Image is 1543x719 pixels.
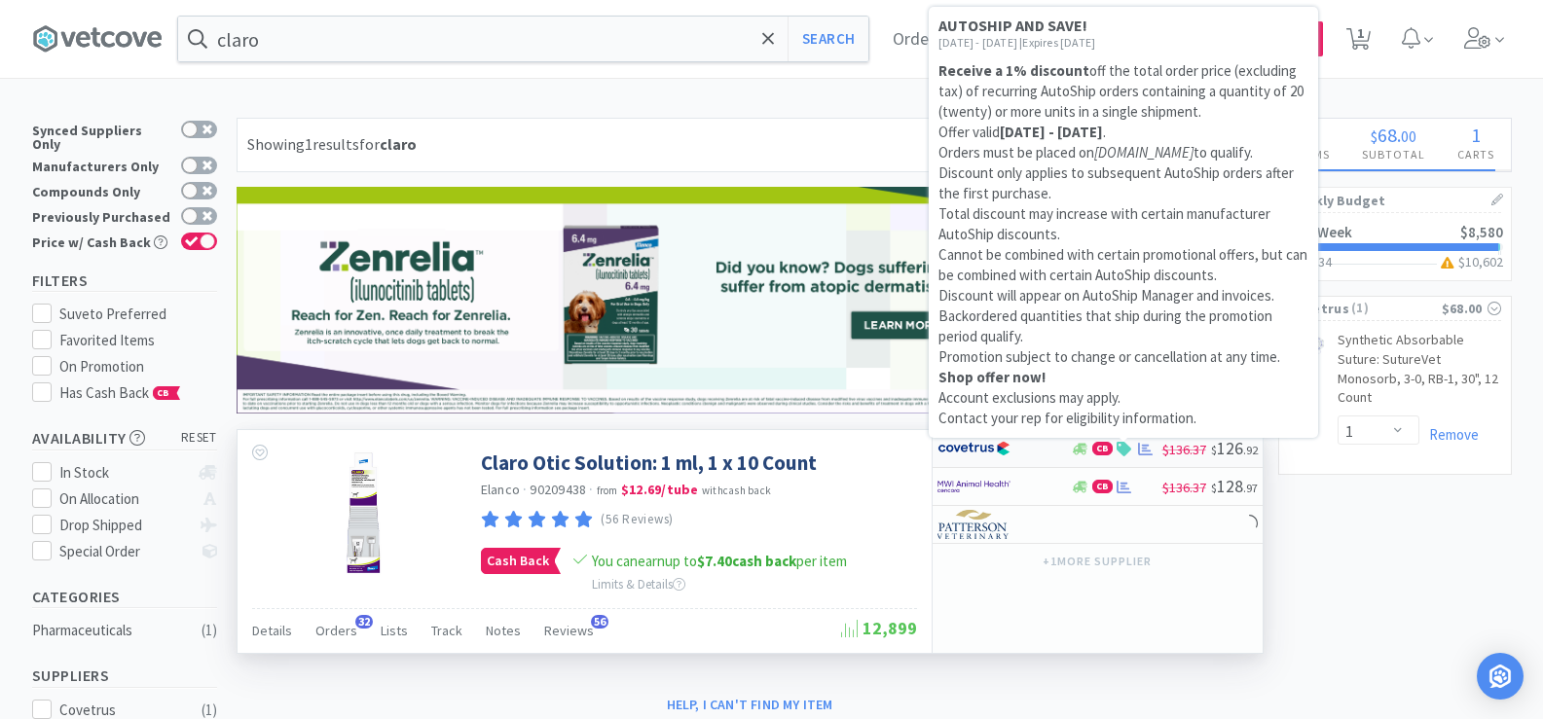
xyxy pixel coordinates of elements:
[431,622,462,639] span: Track
[1211,437,1258,459] span: 126
[1162,441,1206,458] span: $136.37
[59,355,217,378] div: On Promotion
[1442,298,1501,319] div: $68.00
[32,619,190,642] div: Pharmaceuticals
[202,619,217,642] div: ( 1 )
[938,61,1089,80] strong: Receive a 1% discount
[32,665,217,687] h5: Suppliers
[1279,213,1511,280] a: This Week$8,580$10,534$10,602
[59,329,217,352] div: Favorited Items
[937,434,1010,463] img: 77fca1acd8b6420a9015268ca798ef17_1.png
[32,270,217,292] h5: Filters
[938,142,1308,162] p: Orders must be placed on to qualify.
[1339,33,1378,51] a: 1
[1465,253,1503,270] span: 10,602
[1460,223,1503,241] span: $8,580
[938,203,1308,244] p: Total discount may increase with certain manufacturer AutoShip discounts.
[59,487,189,511] div: On Allocation
[252,622,292,639] span: Details
[32,157,171,173] div: Manufacturers Only
[237,187,1264,413] img: 9dc3bc3a12d047bab4b195b597769ad3_206.png
[355,615,373,629] span: 32
[1243,481,1258,495] span: . 97
[530,481,586,498] span: 90209438
[178,17,868,61] input: Search by item, sku, manufacturer, ingredient, size...
[1477,653,1524,700] div: Open Intercom Messenger
[1094,143,1194,162] em: [DOMAIN_NAME]
[1346,145,1442,163] h4: Subtotal
[938,16,1087,35] strong: AUTOSHIP AND SAVE!
[601,510,674,530] p: (56 Reviews)
[1437,255,1503,269] h3: $
[32,121,171,151] div: Synced Suppliers Only
[32,182,171,198] div: Compounds Only
[1346,126,1442,145] div: .
[1378,123,1397,147] span: 68
[1000,123,1103,141] strong: [DATE] - [DATE]
[597,484,618,497] span: from
[1033,548,1160,575] button: +1more supplier
[938,368,1046,386] strong: Shop offer now!
[938,244,1308,285] p: Cannot be combined with certain promotional offers, but can be combined with certain AutoShip dis...
[697,552,732,570] span: $7.40
[481,481,521,498] a: Elanco
[1471,123,1481,147] span: 1
[32,427,217,449] h5: Availability
[32,207,171,224] div: Previously Purchased
[938,387,1308,408] p: Account exclusions may apply.
[343,449,385,576] img: c4b329866dc64165aaafe83dd17162c2_635078.png
[1211,481,1217,495] span: $
[544,622,594,639] span: Reviews
[32,233,171,249] div: Price w/ Cash Back
[59,540,189,563] div: Special Order
[1289,298,1349,319] span: Covetrus
[380,134,417,154] strong: claro
[1338,331,1501,414] a: Synthetic Absorbable Suture: SutureVet Monosorb, 3-0, RB-1, 30", 12 Count
[938,346,1308,367] p: Promotion subject to change or cancellation at any time.
[938,162,1308,203] p: Discount only applies to subsequent AutoShip orders after the first purchase.
[1371,126,1378,146] span: $
[59,514,189,537] div: Drop Shipped
[592,576,685,593] span: Limits & Details
[32,586,217,608] h5: Categories
[697,552,796,570] strong: cash back
[938,122,1308,142] p: Offer valid .
[1093,481,1112,492] span: CB
[592,552,847,570] span: You can earn up to per item
[1211,443,1217,457] span: $
[1289,188,1501,213] h1: Weekly Budget
[788,17,868,61] button: Search
[937,510,1010,539] img: f5e969b455434c6296c6d81ef179fa71_3.png
[1162,479,1206,496] span: $136.37
[702,484,771,497] span: with cash back
[938,60,1308,122] p: off the total order price (excluding tax) of recurring AutoShip orders containing a quantity of 2...
[1401,126,1416,146] span: 00
[1442,145,1511,163] h4: Carts
[359,134,417,154] span: for
[59,461,189,485] div: In Stock
[381,622,408,639] span: Lists
[938,306,1308,346] p: Backordered quantities that ship during the promotion period qualify.
[481,449,817,476] a: Claro Otic Solution: 1 ml, 1 x 10 Count
[938,408,1308,428] p: Contact your rep for eligibility information.
[181,428,217,449] span: reset
[59,303,217,326] div: Suveto Preferred
[1349,299,1442,318] span: ( 1 )
[841,617,917,639] span: 12,899
[315,622,357,639] span: Orders
[589,481,593,498] span: ·
[482,549,554,573] span: Cash Back
[1093,443,1112,454] span: CB
[937,472,1010,501] img: f6b2451649754179b5b4e0c70c3f7cb0_2.png
[59,383,181,402] span: Has Cash Back
[1243,443,1258,457] span: . 92
[1287,225,1352,239] h2: This Week
[1211,475,1258,497] span: 128
[486,622,521,639] span: Notes
[1287,253,1332,270] span: $10,534
[938,35,1308,51] h6: [DATE] - [DATE] | Expires [DATE]
[247,132,417,158] div: Showing 1 results
[154,387,173,399] span: CB
[621,481,699,498] strong: $12.69 / tube
[591,615,608,629] span: 56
